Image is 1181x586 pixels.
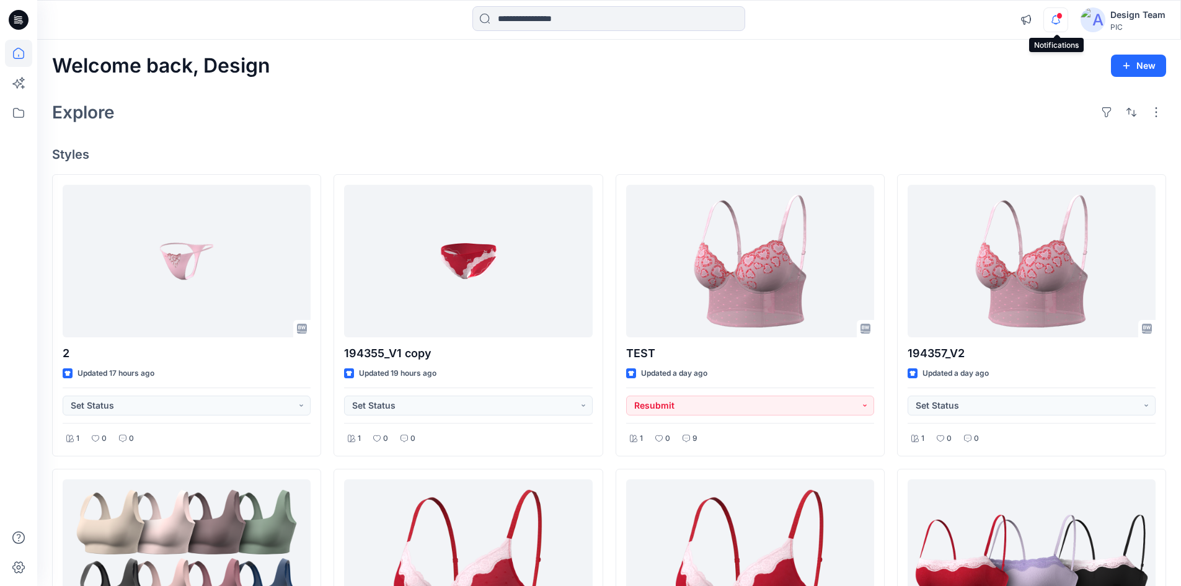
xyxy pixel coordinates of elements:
p: 1 [921,432,924,445]
p: 1 [358,432,361,445]
p: 1 [76,432,79,445]
p: 0 [410,432,415,445]
a: 2 [63,185,311,338]
h2: Welcome back, Design [52,55,270,78]
h4: Styles [52,147,1166,162]
a: 194355_V1 copy [344,185,592,338]
p: Updated a day ago [641,367,707,380]
p: 0 [129,432,134,445]
p: 0 [383,432,388,445]
h2: Explore [52,102,115,122]
p: 194355_V1 copy [344,345,592,362]
button: New [1111,55,1166,77]
a: TEST [626,185,874,338]
a: 194357_V2 [908,185,1156,338]
p: 0 [665,432,670,445]
div: PIC [1110,22,1166,32]
p: 0 [102,432,107,445]
p: 9 [692,432,697,445]
p: 0 [947,432,952,445]
p: Updated 17 hours ago [77,367,154,380]
p: 1 [640,432,643,445]
p: Updated 19 hours ago [359,367,436,380]
p: 194357_V2 [908,345,1156,362]
div: Design Team [1110,7,1166,22]
p: 0 [974,432,979,445]
p: Updated a day ago [922,367,989,380]
p: 2 [63,345,311,362]
p: TEST [626,345,874,362]
img: avatar [1081,7,1105,32]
